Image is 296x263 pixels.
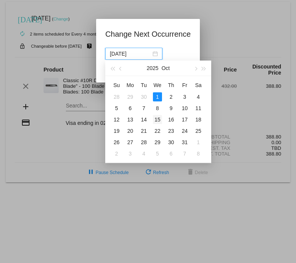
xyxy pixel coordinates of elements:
[180,138,189,147] div: 31
[126,126,135,135] div: 20
[192,91,205,103] td: 10/4/2025
[110,50,151,58] input: Select date
[164,148,178,159] td: 11/6/2025
[112,104,121,113] div: 5
[153,104,162,113] div: 8
[192,79,205,91] th: Sat
[153,138,162,147] div: 29
[139,149,148,158] div: 4
[151,125,164,137] td: 10/22/2025
[164,125,178,137] td: 10/23/2025
[123,148,137,159] td: 11/3/2025
[110,91,123,103] td: 9/28/2025
[180,126,189,135] div: 24
[151,148,164,159] td: 11/5/2025
[194,126,203,135] div: 25
[126,138,135,147] div: 27
[123,103,137,114] td: 10/6/2025
[126,104,135,113] div: 6
[180,92,189,101] div: 3
[153,92,162,101] div: 1
[167,104,176,113] div: 9
[192,103,205,114] td: 10/11/2025
[178,125,192,137] td: 10/24/2025
[137,148,151,159] td: 11/4/2025
[139,126,148,135] div: 21
[178,114,192,125] td: 10/17/2025
[167,115,176,124] div: 16
[151,79,164,91] th: Wed
[167,149,176,158] div: 6
[151,137,164,148] td: 10/29/2025
[200,61,208,76] button: Next year (Control + right)
[105,28,191,40] h1: Change Next Occurrence
[139,138,148,147] div: 28
[139,104,148,113] div: 7
[110,103,123,114] td: 10/5/2025
[137,125,151,137] td: 10/21/2025
[123,125,137,137] td: 10/20/2025
[167,138,176,147] div: 30
[151,103,164,114] td: 10/8/2025
[167,126,176,135] div: 23
[180,149,189,158] div: 7
[194,149,203,158] div: 8
[137,91,151,103] td: 9/30/2025
[123,114,137,125] td: 10/13/2025
[126,115,135,124] div: 13
[112,149,121,158] div: 2
[110,148,123,159] td: 11/2/2025
[164,91,178,103] td: 10/2/2025
[139,92,148,101] div: 30
[194,115,203,124] div: 18
[164,103,178,114] td: 10/9/2025
[164,114,178,125] td: 10/16/2025
[153,115,162,124] div: 15
[153,149,162,158] div: 5
[137,137,151,148] td: 10/28/2025
[162,61,170,76] button: Oct
[178,137,192,148] td: 10/31/2025
[139,115,148,124] div: 14
[126,149,135,158] div: 3
[194,138,203,147] div: 1
[153,126,162,135] div: 22
[192,148,205,159] td: 11/8/2025
[137,79,151,91] th: Tue
[180,104,189,113] div: 10
[123,137,137,148] td: 10/27/2025
[151,114,164,125] td: 10/15/2025
[123,79,137,91] th: Mon
[110,137,123,148] td: 10/26/2025
[137,114,151,125] td: 10/14/2025
[192,137,205,148] td: 11/1/2025
[112,126,121,135] div: 19
[151,91,164,103] td: 10/1/2025
[191,61,199,76] button: Next month (PageDown)
[137,103,151,114] td: 10/7/2025
[164,79,178,91] th: Thu
[178,148,192,159] td: 11/7/2025
[180,115,189,124] div: 17
[110,79,123,91] th: Sun
[164,137,178,148] td: 10/30/2025
[108,61,117,76] button: Last year (Control + left)
[112,115,121,124] div: 12
[110,114,123,125] td: 10/12/2025
[178,79,192,91] th: Fri
[126,92,135,101] div: 29
[167,92,176,101] div: 2
[192,114,205,125] td: 10/18/2025
[117,61,125,76] button: Previous month (PageUp)
[192,125,205,137] td: 10/25/2025
[112,92,121,101] div: 28
[112,138,121,147] div: 26
[194,104,203,113] div: 11
[110,125,123,137] td: 10/19/2025
[194,92,203,101] div: 4
[178,103,192,114] td: 10/10/2025
[178,91,192,103] td: 10/3/2025
[146,61,158,76] button: 2025
[123,91,137,103] td: 9/29/2025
